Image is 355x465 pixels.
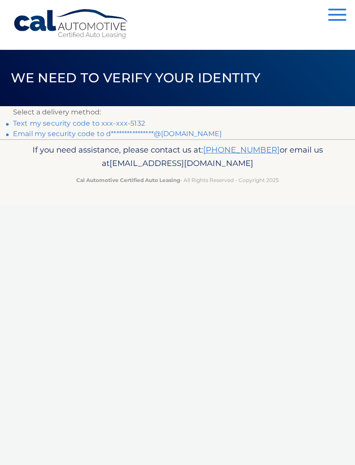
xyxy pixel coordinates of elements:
[13,106,342,118] p: Select a delivery method:
[13,143,342,171] p: If you need assistance, please contact us at: or email us at
[11,70,261,86] span: We need to verify your identity
[203,145,280,155] a: [PHONE_NUMBER]
[76,177,180,183] strong: Cal Automotive Certified Auto Leasing
[13,119,145,127] a: Text my security code to xxx-xxx-5132
[13,9,130,39] a: Cal Automotive
[13,176,342,185] p: - All Rights Reserved - Copyright 2025
[328,9,346,23] button: Menu
[110,158,253,168] span: [EMAIL_ADDRESS][DOMAIN_NAME]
